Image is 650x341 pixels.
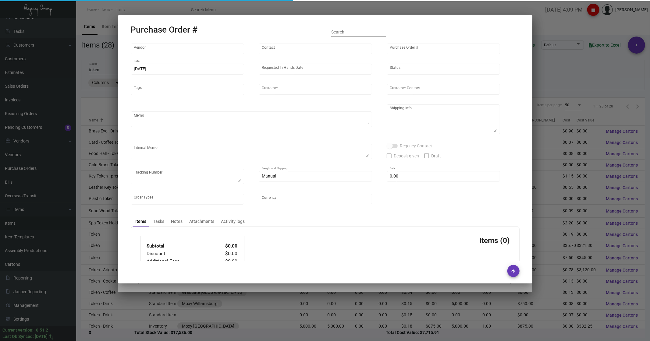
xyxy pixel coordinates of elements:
[480,236,510,245] h3: Items (0)
[189,218,214,225] div: Attachments
[221,218,245,225] div: Activity logs
[2,327,34,333] div: Current version:
[262,174,276,178] span: Manual
[147,258,213,265] td: Additional Fees
[213,242,238,250] td: $0.00
[36,327,48,333] div: 0.51.2
[131,25,198,35] h2: Purchase Order #
[147,242,213,250] td: Subtotal
[213,258,238,265] td: $0.00
[213,250,238,258] td: $0.00
[153,218,164,225] div: Tasks
[171,218,183,225] div: Notes
[135,218,146,225] div: Items
[400,142,432,149] span: Regency Contact
[147,250,213,258] td: Discount
[2,333,48,340] div: Last Qb Synced: [DATE]
[394,152,419,160] span: Deposit given
[432,152,441,160] span: Draft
